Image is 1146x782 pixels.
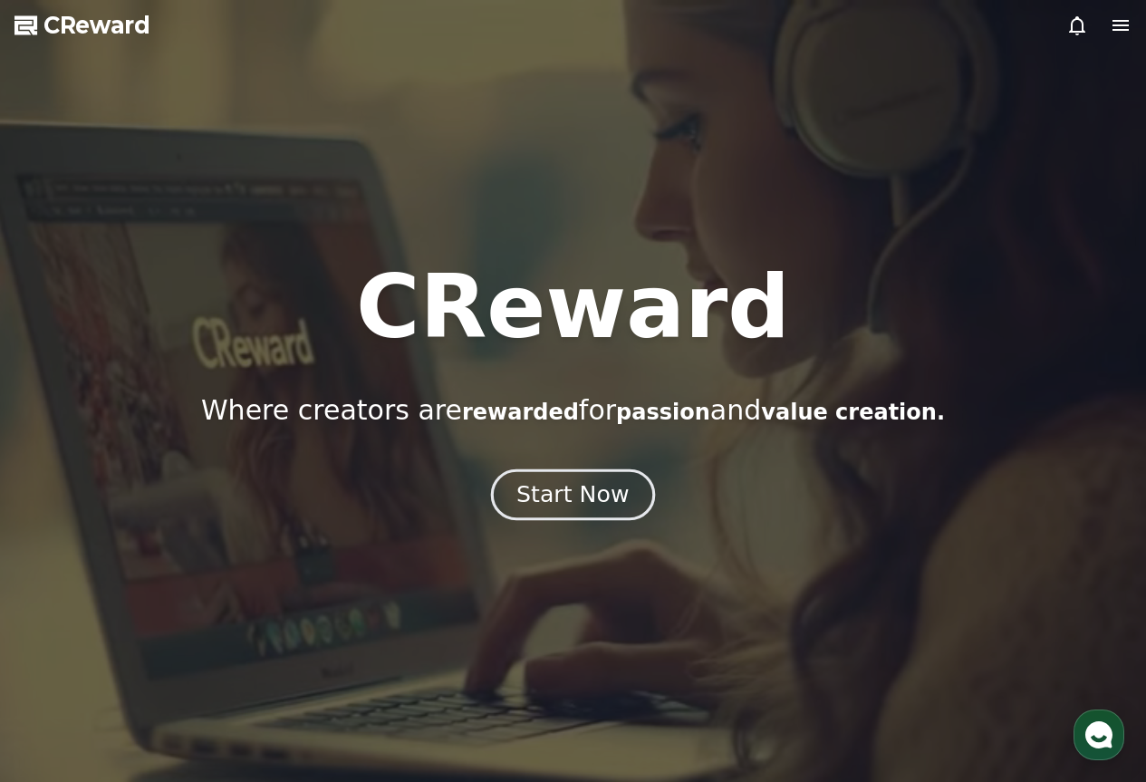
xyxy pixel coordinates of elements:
div: Start Now [516,479,629,510]
button: Start Now [491,468,655,520]
a: Messages [120,574,234,620]
a: CReward [14,11,150,40]
span: value creation. [761,400,945,425]
h1: CReward [356,264,790,351]
a: Home [5,574,120,620]
span: CReward [43,11,150,40]
span: Home [46,602,78,616]
a: Settings [234,574,348,620]
span: rewarded [462,400,579,425]
a: Start Now [495,488,651,506]
p: Where creators are for and [201,394,945,427]
span: Messages [150,603,204,617]
span: passion [616,400,710,425]
span: Settings [268,602,313,616]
